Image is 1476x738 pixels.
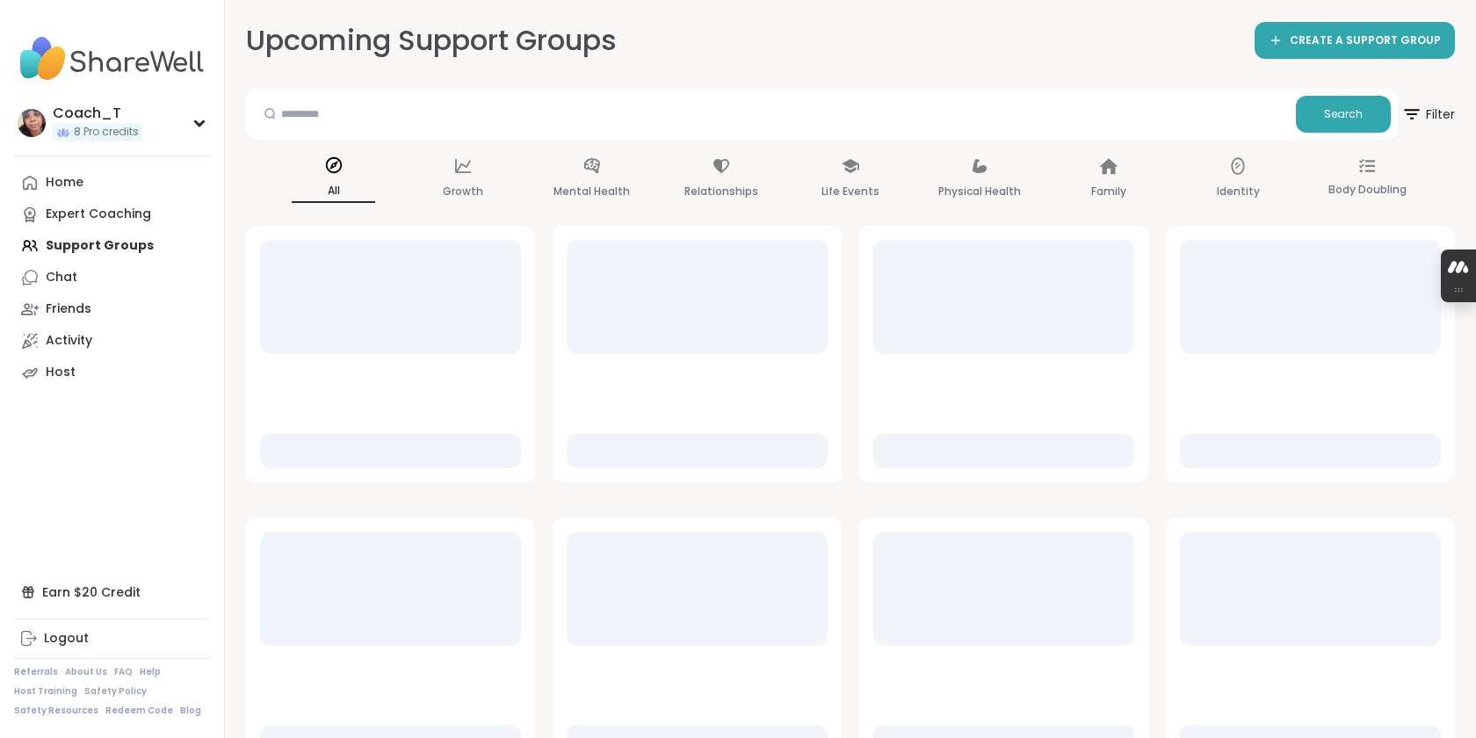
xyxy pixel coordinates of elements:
[1217,181,1260,202] p: Identity
[1296,96,1391,133] button: Search
[1401,93,1455,135] span: Filter
[46,300,91,318] div: Friends
[14,28,210,90] img: ShareWell Nav Logo
[105,705,173,717] a: Redeem Code
[14,325,210,357] a: Activity
[14,199,210,230] a: Expert Coaching
[1324,106,1363,122] span: Search
[1401,89,1455,140] button: Filter
[53,104,142,123] div: Coach_T
[1255,22,1455,59] a: CREATE A SUPPORT GROUP
[140,666,161,678] a: Help
[14,623,210,655] a: Logout
[14,705,98,717] a: Safety Resources
[684,181,758,202] p: Relationships
[46,174,83,192] div: Home
[14,685,77,698] a: Host Training
[14,357,210,388] a: Host
[821,181,879,202] p: Life Events
[14,293,210,325] a: Friends
[74,125,139,140] span: 8 Pro credits
[292,180,375,203] p: All
[14,167,210,199] a: Home
[443,181,483,202] p: Growth
[44,630,89,648] div: Logout
[46,269,77,286] div: Chat
[1328,179,1407,200] p: Body Doubling
[938,181,1021,202] p: Physical Health
[18,109,46,137] img: Coach_T
[84,685,147,698] a: Safety Policy
[46,206,151,223] div: Expert Coaching
[114,666,133,678] a: FAQ
[14,262,210,293] a: Chat
[14,576,210,608] div: Earn $20 Credit
[65,666,107,678] a: About Us
[46,364,76,381] div: Host
[1290,33,1441,48] span: CREATE A SUPPORT GROUP
[14,666,58,678] a: Referrals
[246,21,617,61] h2: Upcoming Support Groups
[180,705,201,717] a: Blog
[46,332,92,350] div: Activity
[553,181,630,202] p: Mental Health
[1091,181,1126,202] p: Family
